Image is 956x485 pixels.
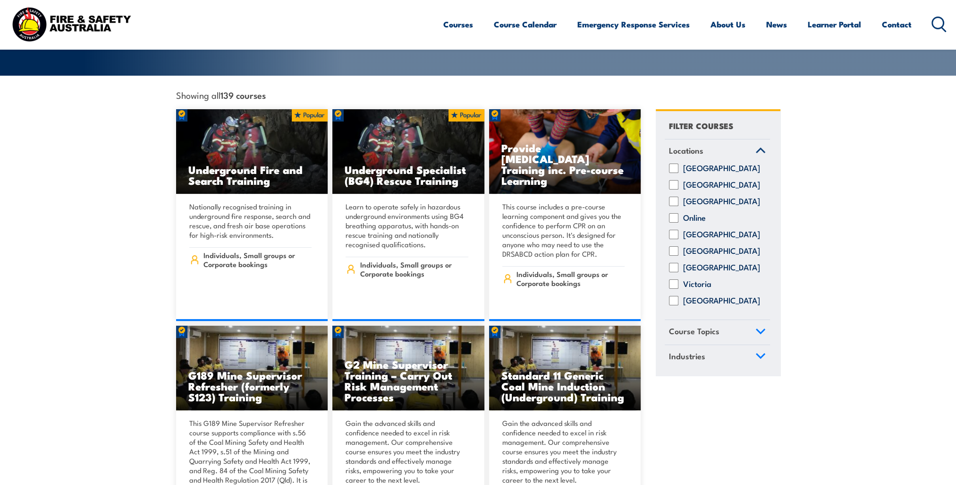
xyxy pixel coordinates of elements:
[683,213,706,223] label: Online
[683,296,760,305] label: [GEOGRAPHIC_DATA]
[332,326,484,411] img: Standard 11 Generic Coal Mine Induction (Surface) TRAINING (1)
[489,326,641,411] img: Standard 11 Generic Coal Mine Induction (Surface) TRAINING (1)
[683,180,760,190] label: [GEOGRAPHIC_DATA]
[494,12,557,37] a: Course Calendar
[176,109,328,194] img: Underground mine rescue
[502,202,625,259] p: This course includes a pre-course learning component and gives you the confidence to perform CPR ...
[665,345,770,370] a: Industries
[683,246,760,256] label: [GEOGRAPHIC_DATA]
[577,12,690,37] a: Emergency Response Services
[501,142,629,186] h3: Provide [MEDICAL_DATA] Training inc. Pre-course Learning
[203,251,312,268] span: Individuals, Small groups or Corporate bookings
[360,260,468,278] span: Individuals, Small groups or Corporate bookings
[443,12,473,37] a: Courses
[489,109,641,194] a: Provide [MEDICAL_DATA] Training inc. Pre-course Learning
[346,202,468,249] p: Learn to operate safely in hazardous underground environments using BG4 breathing apparatus, with...
[516,269,625,287] span: Individuals, Small groups or Corporate bookings
[683,230,760,239] label: [GEOGRAPHIC_DATA]
[669,350,705,363] span: Industries
[332,326,484,411] a: G2 Mine Supervisor Training – Carry Out Risk Management Processes
[683,279,711,289] label: Victoria
[489,326,641,411] a: Standard 11 Generic Coal Mine Induction (Underground) Training
[176,326,328,411] a: G189 Mine Supervisor Refresher (formerly S123) Training
[345,164,472,186] h3: Underground Specialist (BG4) Rescue Training
[683,197,760,206] label: [GEOGRAPHIC_DATA]
[176,326,328,411] img: Standard 11 Generic Coal Mine Induction (Surface) TRAINING (1)
[176,90,266,100] span: Showing all
[766,12,787,37] a: News
[669,144,703,157] span: Locations
[332,109,484,194] img: Underground mine rescue
[189,202,312,240] p: Nationally recognised training in underground fire response, search and rescue, and fresh air bas...
[220,88,266,101] strong: 139 courses
[669,325,719,338] span: Course Topics
[683,164,760,173] label: [GEOGRAPHIC_DATA]
[669,119,733,132] h4: FILTER COURSES
[502,418,625,485] p: Gain the advanced skills and confidence needed to excel in risk management. Our comprehensive cou...
[711,12,745,37] a: About Us
[345,359,472,402] h3: G2 Mine Supervisor Training – Carry Out Risk Management Processes
[501,370,629,402] h3: Standard 11 Generic Coal Mine Induction (Underground) Training
[808,12,861,37] a: Learner Portal
[346,418,468,485] p: Gain the advanced skills and confidence needed to excel in risk management. Our comprehensive cou...
[188,370,316,402] h3: G189 Mine Supervisor Refresher (formerly S123) Training
[882,12,912,37] a: Contact
[665,320,770,345] a: Course Topics
[188,164,316,186] h3: Underground Fire and Search Training
[683,263,760,272] label: [GEOGRAPHIC_DATA]
[332,109,484,194] a: Underground Specialist (BG4) Rescue Training
[665,139,770,164] a: Locations
[489,109,641,194] img: Low Voltage Rescue and Provide CPR
[176,109,328,194] a: Underground Fire and Search Training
